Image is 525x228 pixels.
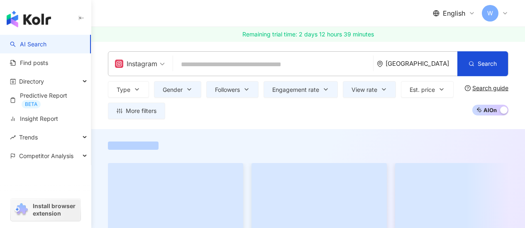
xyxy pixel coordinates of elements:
span: Followers [215,86,240,93]
button: View rate [343,81,396,98]
span: More filters [126,108,156,114]
span: Gender [163,86,183,93]
a: Predictive ReportBETA [10,91,84,108]
span: rise [10,134,16,140]
div: [GEOGRAPHIC_DATA] [386,60,457,67]
img: logo [7,11,51,27]
span: Directory [19,72,44,91]
span: W [487,9,493,18]
div: Search guide [472,85,508,91]
button: Type [108,81,149,98]
button: Gender [154,81,201,98]
span: View rate [352,86,377,93]
a: Remaining trial time: 2 days 12 hours 39 minutes [91,27,525,42]
button: Engagement rate [264,81,338,98]
a: searchAI Search [10,40,46,48]
span: question-circle [465,85,471,91]
span: environment [377,61,383,67]
img: chrome extension [13,203,29,216]
span: Competitor Analysis [19,146,73,165]
button: More filters [108,103,165,119]
button: Followers [206,81,259,98]
button: Search [457,51,508,76]
span: Engagement rate [272,86,319,93]
a: Find posts [10,59,48,67]
span: Type [117,86,130,93]
span: Est. price [410,86,435,93]
button: Est. price [401,81,454,98]
span: Search [478,60,497,67]
span: Install browser extension [33,202,78,217]
span: Trends [19,128,38,146]
a: chrome extensionInstall browser extension [11,199,81,221]
a: Insight Report [10,115,58,123]
span: English [443,9,465,18]
div: Instagram [115,57,157,70]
